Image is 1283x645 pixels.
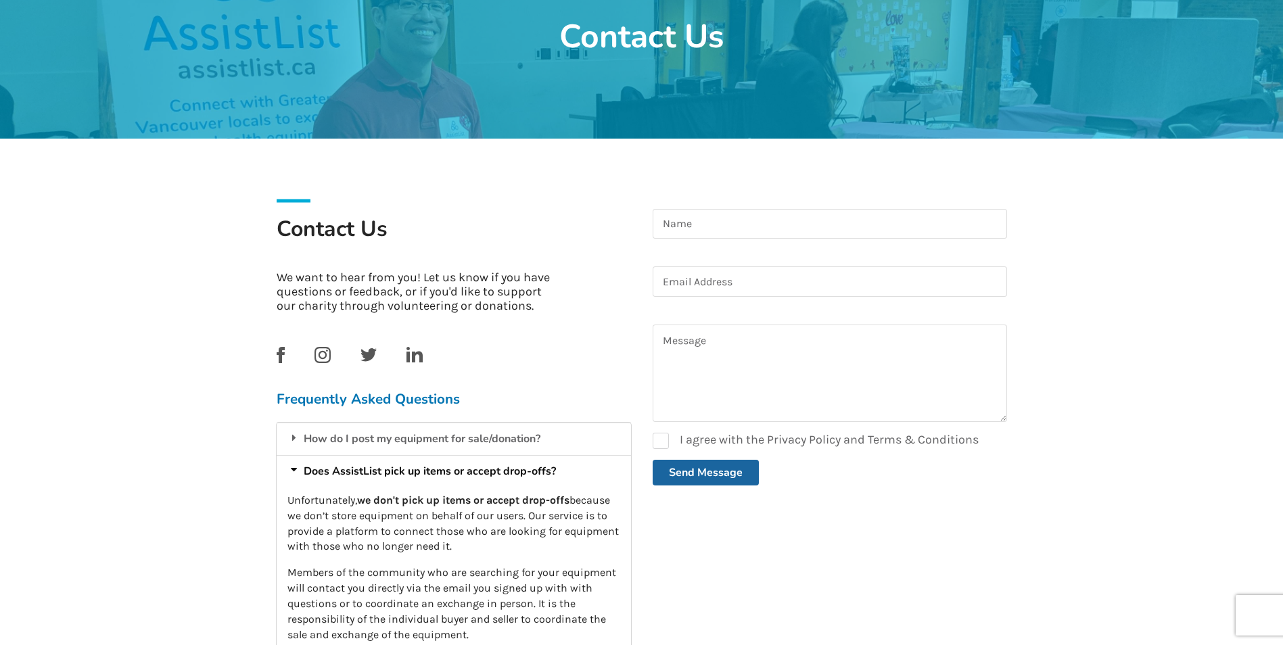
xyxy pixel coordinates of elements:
h1: Contact Us [277,215,631,260]
h3: Frequently Asked Questions [277,390,631,408]
input: Name [653,209,1007,239]
img: facebook_link [277,347,285,363]
input: Email Address [653,266,1007,297]
b: we don't pick up items or accept drop-offs [357,494,569,506]
img: instagram_link [314,347,331,363]
img: twitter_link [360,348,377,362]
div: How do I post my equipment for sale/donation? [277,423,631,455]
p: Members of the community who are searching for your equipment will contact you directly via the e... [287,565,620,642]
h1: Contact Us [559,16,724,58]
p: Unfortunately, because we don’t store equipment on behalf of our users. Our service is to provide... [287,493,620,554]
p: We want to hear from you! Let us know if you have questions or feedback, or if you'd like to supp... [277,270,560,313]
img: linkedin_link [406,347,423,362]
div: Does AssistList pick up items or accept drop-offs? [277,455,631,487]
button: Send Message [653,460,759,485]
label: I agree with the Privacy Policy and Terms & Conditions [653,433,979,449]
